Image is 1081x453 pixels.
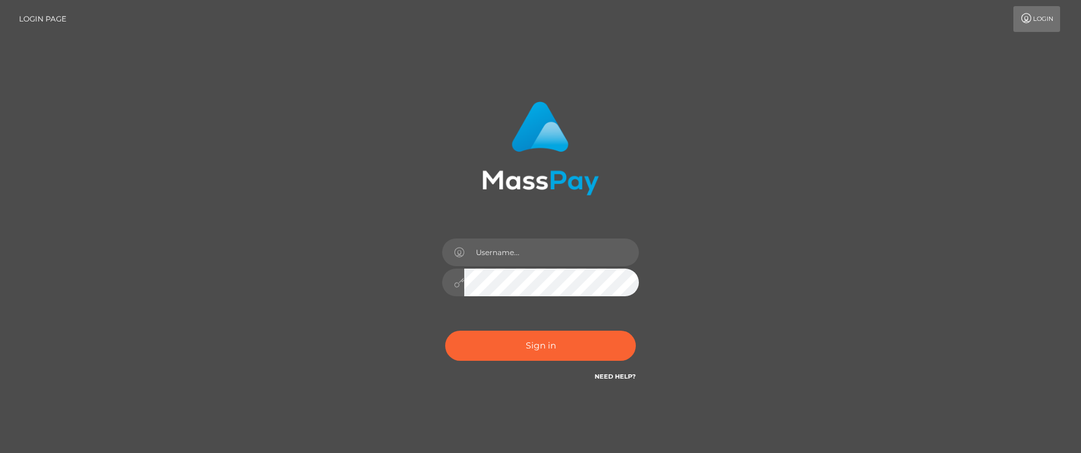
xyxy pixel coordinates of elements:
[482,101,599,195] img: MassPay Login
[595,372,636,380] a: Need Help?
[464,238,639,266] input: Username...
[445,331,636,361] button: Sign in
[19,6,66,32] a: Login Page
[1013,6,1060,32] a: Login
